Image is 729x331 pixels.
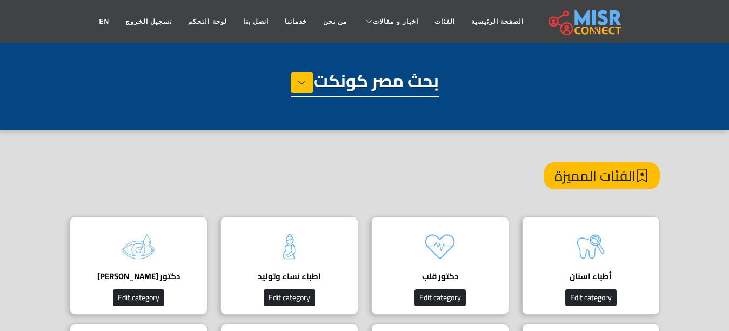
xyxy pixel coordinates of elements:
[365,216,516,315] a: دكتور قلب Edit category
[569,225,612,268] img: k714wZmFaHWIHbCst04N.png
[86,272,191,281] h4: دكتور [PERSON_NAME]
[544,162,660,189] h4: الفئات المميزة
[355,11,426,32] a: اخبار و مقالات
[414,289,466,306] button: Edit category
[267,225,311,268] img: tQBIxbFzDjHNxea4mloJ.png
[373,17,418,27] span: اخبار و مقالات
[63,216,214,315] a: دكتور [PERSON_NAME] Edit category
[264,289,315,306] button: Edit category
[117,225,160,268] img: O3vASGqC8OE0Zbp7R2Y3.png
[463,11,532,32] a: الصفحة الرئيسية
[388,272,492,281] h4: دكتور قلب
[291,70,439,97] h1: بحث مصر كونكت
[214,216,365,315] a: اطباء نساء وتوليد Edit category
[426,11,463,32] a: الفئات
[235,11,277,32] a: اتصل بنا
[117,11,180,32] a: تسجيل الخروج
[418,225,462,268] img: kQgAgBbLbYzX17DbAKQs.png
[315,11,355,32] a: من نحن
[516,216,666,315] a: أطباء اسنان Edit category
[113,289,164,306] button: Edit category
[180,11,235,32] a: لوحة التحكم
[237,272,342,281] h4: اطباء نساء وتوليد
[277,11,315,32] a: خدماتنا
[91,11,117,32] a: EN
[565,289,617,306] button: Edit category
[549,8,621,35] img: main.misr_connect
[539,272,643,281] h4: أطباء اسنان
